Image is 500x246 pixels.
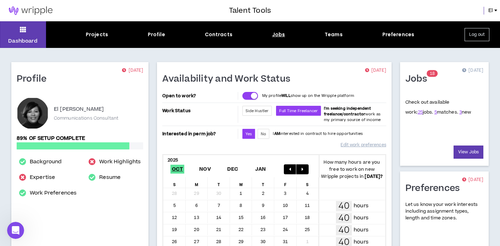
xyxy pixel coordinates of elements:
[246,108,269,114] span: Side Hustler
[488,7,493,15] span: El
[432,71,435,77] span: 8
[99,158,141,166] a: Work Highlights
[162,93,236,99] p: Open to work?
[354,214,369,222] p: hours
[262,93,354,99] p: My profile show up on the Wripple platform
[418,109,433,115] span: jobs.
[230,177,252,188] div: W
[122,67,143,74] p: [DATE]
[148,31,165,38] div: Profile
[405,183,465,194] h1: Preferences
[162,106,236,116] p: Work Status
[281,93,291,98] strong: WILL
[405,201,483,222] p: Let us know your work interests including assignment types, length and time zones.
[54,115,118,121] p: Communications Consultant
[430,71,432,77] span: 1
[324,106,381,122] span: work as my primary source of income
[163,177,186,188] div: S
[226,165,240,174] span: Dec
[252,177,274,188] div: T
[54,105,104,114] p: El [PERSON_NAME]
[365,173,383,180] b: [DATE] ?
[434,109,437,115] a: 5
[30,173,55,182] a: Expertise
[434,109,458,115] span: matches.
[272,31,285,38] div: Jobs
[99,173,120,182] a: Resume
[462,67,483,74] p: [DATE]
[205,31,232,38] div: Contracts
[261,131,266,137] span: No
[162,129,236,139] p: Interested in perm job?
[459,109,462,115] a: 3
[297,177,319,188] div: S
[198,165,212,174] span: Nov
[325,31,343,38] div: Teams
[365,67,386,74] p: [DATE]
[319,159,385,180] p: How many hours are you free to work on new Wripple projects in
[17,97,49,129] div: El F.
[246,131,252,137] span: Yes
[405,73,432,85] h1: Jobs
[170,165,185,174] span: Oct
[418,109,423,115] a: 25
[274,131,280,136] strong: AM
[208,177,230,188] div: T
[17,73,52,85] h1: Profile
[186,177,208,188] div: M
[86,31,108,38] div: Projects
[341,139,386,151] a: Edit work preferences
[382,31,415,38] div: Preferences
[7,222,24,239] iframe: Intercom live chat
[462,176,483,184] p: [DATE]
[254,165,268,174] span: Jan
[17,135,143,142] p: 89% of setup complete
[465,28,489,41] button: Log out
[427,70,438,77] sup: 18
[8,37,38,45] p: Dashboard
[354,202,369,210] p: hours
[229,5,271,16] h3: Talent Tools
[274,177,297,188] div: F
[405,99,471,115] p: Check out available work:
[324,106,371,117] b: I'm seeking independent freelance/contractor
[168,157,178,163] b: 2025
[354,238,369,246] p: hours
[273,131,363,137] p: I interested in contract to hire opportunities
[354,226,369,234] p: hours
[162,73,296,85] h1: Availability and Work Status
[459,109,471,115] span: new
[30,158,62,166] a: Background
[30,189,77,197] a: Work Preferences
[454,146,483,159] a: View Jobs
